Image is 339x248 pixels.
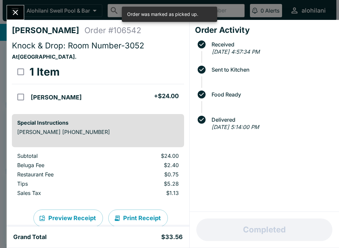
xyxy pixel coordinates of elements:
p: Subtotal [17,153,104,159]
p: $1.13 [114,190,179,196]
p: $5.28 [114,180,179,187]
span: Food Ready [208,92,334,97]
h5: + $24.00 [154,92,179,100]
div: Order was marked as picked up. [127,9,198,20]
p: Beluga Fee [17,162,104,168]
span: Knock & Drop: Room Number-3052 [12,41,144,50]
p: Sales Tax [17,190,104,196]
p: $2.40 [114,162,179,168]
span: Received [208,41,334,47]
h6: Special Instructions [17,119,179,126]
table: orders table [12,153,184,199]
p: $24.00 [114,153,179,159]
button: Close [7,5,24,20]
h5: Grand Total [13,233,47,241]
span: Sent to Kitchen [208,67,334,73]
h4: Order Activity [195,25,334,35]
h4: [PERSON_NAME] [12,26,84,35]
p: Tips [17,180,104,187]
h5: $33.56 [161,233,183,241]
strong: At [GEOGRAPHIC_DATA] . [12,53,76,60]
span: Delivered [208,117,334,123]
h3: 1 Item [29,65,60,79]
button: Preview Receipt [33,210,103,227]
p: Restaurant Fee [17,171,104,178]
em: [DATE] 5:14:00 PM [212,124,259,130]
button: Print Receipt [108,210,168,227]
h5: [PERSON_NAME] [31,93,82,101]
p: [PERSON_NAME] [PHONE_NUMBER] [17,129,179,135]
em: [DATE] 4:57:34 PM [212,48,260,55]
p: $0.75 [114,171,179,178]
h4: Order # 106542 [84,26,141,35]
table: orders table [12,60,184,109]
